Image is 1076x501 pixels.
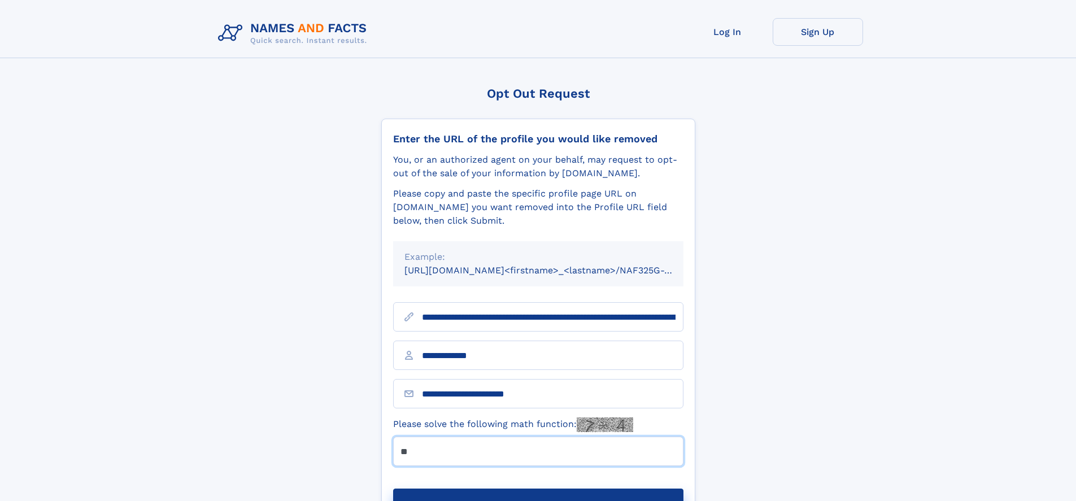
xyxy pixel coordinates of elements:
[404,265,705,276] small: [URL][DOMAIN_NAME]<firstname>_<lastname>/NAF325G-xxxxxxxx
[393,153,683,180] div: You, or an authorized agent on your behalf, may request to opt-out of the sale of your informatio...
[214,18,376,49] img: Logo Names and Facts
[393,133,683,145] div: Enter the URL of the profile you would like removed
[381,86,695,101] div: Opt Out Request
[404,250,672,264] div: Example:
[393,187,683,228] div: Please copy and paste the specific profile page URL on [DOMAIN_NAME] you want removed into the Pr...
[773,18,863,46] a: Sign Up
[682,18,773,46] a: Log In
[393,417,633,432] label: Please solve the following math function:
